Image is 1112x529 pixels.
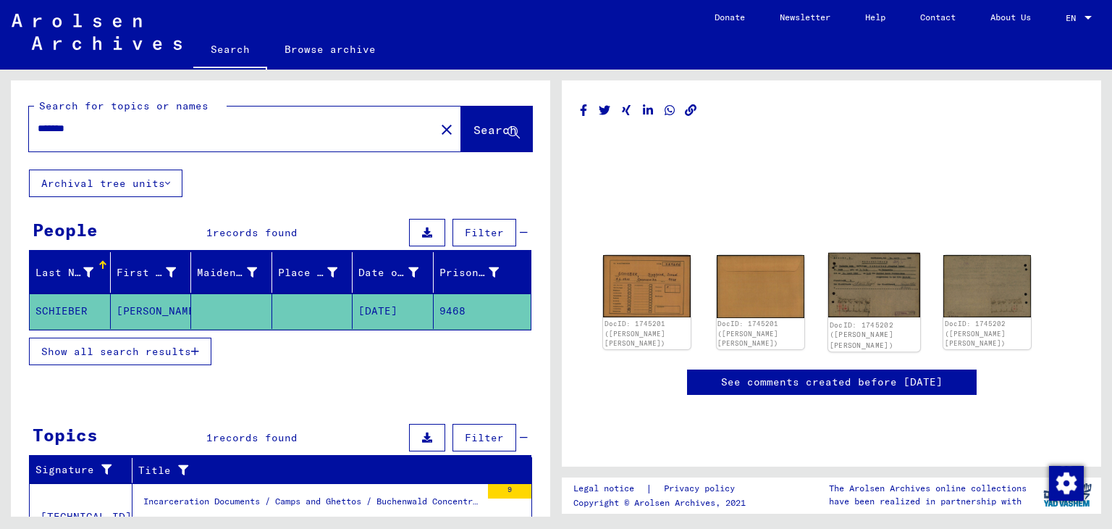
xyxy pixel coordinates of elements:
[573,481,646,496] a: Legal notice
[35,265,93,280] div: Last Name
[29,338,211,365] button: Show all search results
[138,459,518,482] div: Title
[358,265,418,280] div: Date of Birth
[1040,477,1095,513] img: yv_logo.png
[353,293,434,329] mat-cell: [DATE]
[434,252,531,293] mat-header-cell: Prisoner #
[717,255,804,317] img: 002.jpg
[827,253,919,317] img: 001.jpg
[438,121,455,138] mat-icon: close
[278,265,338,280] div: Place of Birth
[452,219,516,246] button: Filter
[662,101,678,120] button: Share on WhatsApp
[35,261,111,284] div: Last Name
[465,431,504,444] span: Filter
[943,255,1031,317] img: 002.jpg
[35,459,135,482] div: Signature
[721,375,943,390] a: See comments created before [DATE]
[432,114,461,143] button: Clear
[488,484,531,499] div: 9
[206,431,213,444] span: 1
[465,226,504,239] span: Filter
[12,14,182,50] img: Arolsen_neg.svg
[213,431,298,444] span: records found
[597,101,612,120] button: Share on Twitter
[603,255,691,317] img: 001.jpg
[439,265,500,280] div: Prisoner #
[111,252,192,293] mat-header-cell: First Name
[278,261,356,284] div: Place of Birth
[717,320,778,347] a: DocID: 1745201 ([PERSON_NAME] [PERSON_NAME])
[353,252,434,293] mat-header-cell: Date of Birth
[138,463,503,478] div: Title
[573,496,752,509] p: Copyright © Arolsen Archives, 2021
[641,101,656,120] button: Share on LinkedIn
[461,107,532,151] button: Search
[117,261,195,284] div: First Name
[30,252,111,293] mat-header-cell: Last Name
[652,481,752,496] a: Privacy policy
[434,293,531,329] mat-cell: 9468
[197,261,275,284] div: Maiden Name
[1066,13,1082,23] span: EN
[358,261,437,284] div: Date of Birth
[267,32,393,67] a: Browse archive
[452,424,516,451] button: Filter
[143,495,481,515] div: Incarceration Documents / Camps and Ghettos / Buchenwald Concentration Camp / Individual Document...
[29,170,182,197] button: Archival tree units
[576,101,591,120] button: Share on Facebook
[829,495,1027,508] p: have been realized in partnership with
[619,101,634,120] button: Share on Xing
[473,122,517,137] span: Search
[945,320,1006,347] a: DocID: 1745202 ([PERSON_NAME] [PERSON_NAME])
[206,226,213,239] span: 1
[33,422,98,448] div: Topics
[117,265,177,280] div: First Name
[193,32,267,70] a: Search
[683,101,699,120] button: Copy link
[1049,466,1084,501] img: Change consent
[41,345,191,358] span: Show all search results
[197,265,257,280] div: Maiden Name
[35,462,121,478] div: Signature
[191,252,272,293] mat-header-cell: Maiden Name
[829,320,893,349] a: DocID: 1745202 ([PERSON_NAME] [PERSON_NAME])
[213,226,298,239] span: records found
[605,320,665,347] a: DocID: 1745201 ([PERSON_NAME] [PERSON_NAME])
[111,293,192,329] mat-cell: [PERSON_NAME]
[39,99,208,112] mat-label: Search for topics or names
[30,293,111,329] mat-cell: SCHIEBER
[33,217,98,243] div: People
[272,252,353,293] mat-header-cell: Place of Birth
[573,481,752,496] div: |
[829,482,1027,495] p: The Arolsen Archives online collections
[439,261,518,284] div: Prisoner #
